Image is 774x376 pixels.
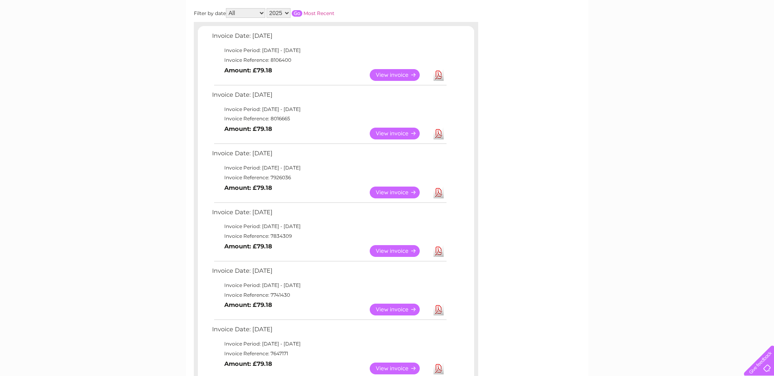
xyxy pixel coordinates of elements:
[224,360,272,367] b: Amount: £79.18
[674,35,698,41] a: Telecoms
[210,114,448,124] td: Invoice Reference: 8016665
[224,184,272,191] b: Amount: £79.18
[210,173,448,183] td: Invoice Reference: 7926036
[210,222,448,231] td: Invoice Period: [DATE] - [DATE]
[224,67,272,74] b: Amount: £79.18
[210,89,448,104] td: Invoice Date: [DATE]
[224,301,272,309] b: Amount: £79.18
[434,128,444,139] a: Download
[224,243,272,250] b: Amount: £79.18
[210,46,448,55] td: Invoice Period: [DATE] - [DATE]
[720,35,740,41] a: Contact
[434,245,444,257] a: Download
[210,231,448,241] td: Invoice Reference: 7834309
[304,10,334,16] a: Most Recent
[210,55,448,65] td: Invoice Reference: 8106400
[194,8,407,18] div: Filter by date
[210,30,448,46] td: Invoice Date: [DATE]
[210,324,448,339] td: Invoice Date: [DATE]
[747,35,766,41] a: Log out
[210,290,448,300] td: Invoice Reference: 7741430
[210,104,448,114] td: Invoice Period: [DATE] - [DATE]
[210,163,448,173] td: Invoice Period: [DATE] - [DATE]
[621,4,677,14] a: 0333 014 3131
[370,69,429,81] a: View
[210,207,448,222] td: Invoice Date: [DATE]
[434,363,444,374] a: Download
[210,280,448,290] td: Invoice Period: [DATE] - [DATE]
[224,125,272,133] b: Amount: £79.18
[195,4,579,39] div: Clear Business is a trading name of Verastar Limited (registered in [GEOGRAPHIC_DATA] No. 3667643...
[370,245,429,257] a: View
[434,187,444,198] a: Download
[27,21,69,46] img: logo.png
[210,349,448,359] td: Invoice Reference: 7647171
[370,304,429,315] a: View
[703,35,715,41] a: Blog
[651,35,669,41] a: Energy
[370,128,429,139] a: View
[434,304,444,315] a: Download
[210,148,448,163] td: Invoice Date: [DATE]
[370,187,429,198] a: View
[434,69,444,81] a: Download
[370,363,429,374] a: View
[210,339,448,349] td: Invoice Period: [DATE] - [DATE]
[631,35,646,41] a: Water
[210,265,448,280] td: Invoice Date: [DATE]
